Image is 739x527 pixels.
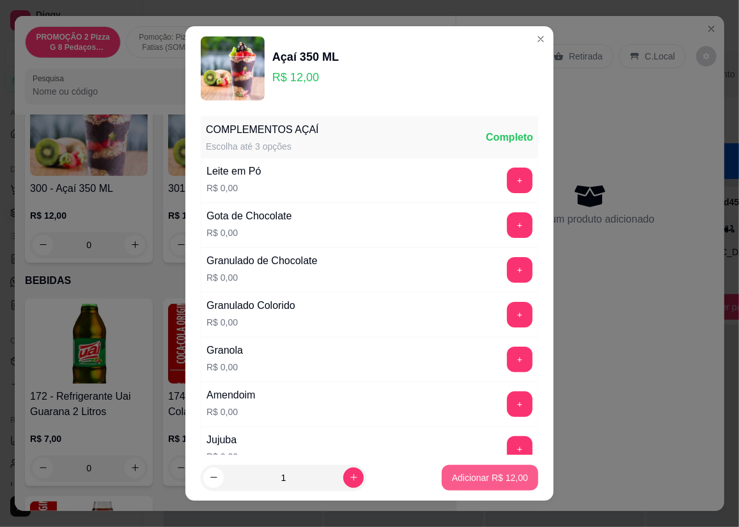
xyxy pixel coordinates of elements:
button: Adicionar R$ 12,00 [442,465,538,491]
button: add [507,391,533,417]
div: Granola [206,343,243,358]
div: Açaí 350 ML [272,48,339,66]
p: R$ 0,00 [206,226,292,239]
p: R$ 0,00 [206,361,243,374]
p: R$ 12,00 [272,68,339,86]
button: add [507,302,533,327]
div: Escolha até 3 opções [206,140,319,153]
p: R$ 0,00 [206,271,317,284]
p: R$ 0,00 [206,182,261,194]
p: R$ 0,00 [206,450,238,463]
button: increase-product-quantity [343,468,364,488]
button: add [507,347,533,372]
div: Leite em Pó [206,164,261,179]
div: COMPLEMENTOS AÇAÍ [206,122,319,138]
div: Amendoim [206,388,255,403]
div: Completo [486,130,533,145]
button: Close [531,29,551,49]
button: decrease-product-quantity [203,468,224,488]
button: add [507,168,533,193]
p: R$ 0,00 [206,405,255,418]
img: product-image [201,36,265,100]
button: add [507,436,533,462]
button: add [507,212,533,238]
div: Granulado de Chocolate [206,253,317,269]
p: Adicionar R$ 12,00 [452,471,528,484]
div: Jujuba [206,432,238,448]
button: add [507,257,533,283]
div: Granulado Colorido [206,298,295,313]
p: R$ 0,00 [206,316,295,329]
div: Gota de Chocolate [206,208,292,224]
